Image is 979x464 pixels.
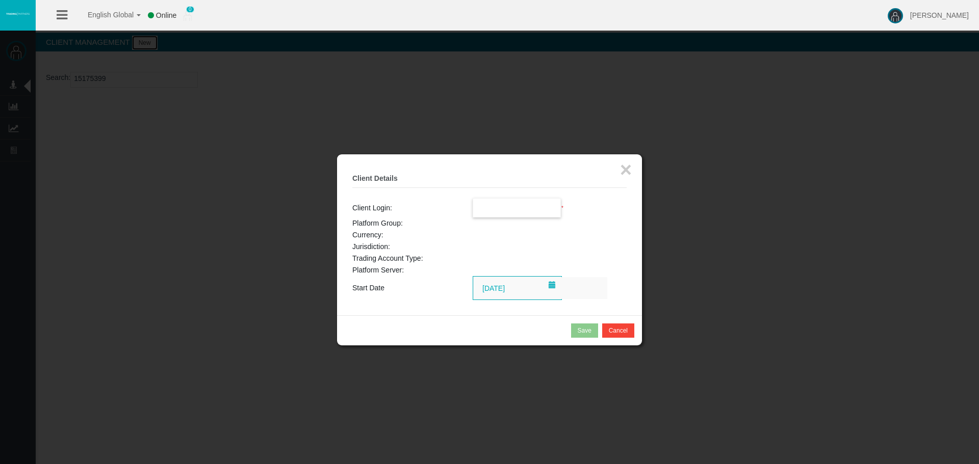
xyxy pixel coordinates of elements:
span: Online [156,11,176,19]
td: Client Login: [352,198,473,217]
span: [PERSON_NAME] [910,11,969,19]
img: user_small.png [184,11,192,21]
td: Start Date [352,276,473,300]
button: Cancel [602,323,634,338]
td: Currency: [352,229,473,241]
td: Platform Group: [352,217,473,229]
td: Jurisdiction: [352,241,473,253]
img: logo.svg [5,12,31,16]
button: × [620,159,632,180]
img: user-image [888,8,903,23]
span: 0 [186,6,194,13]
span: English Global [74,11,134,19]
td: Trading Account Type: [352,253,473,264]
b: Client Details [352,174,398,182]
td: Platform Server: [352,264,473,276]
